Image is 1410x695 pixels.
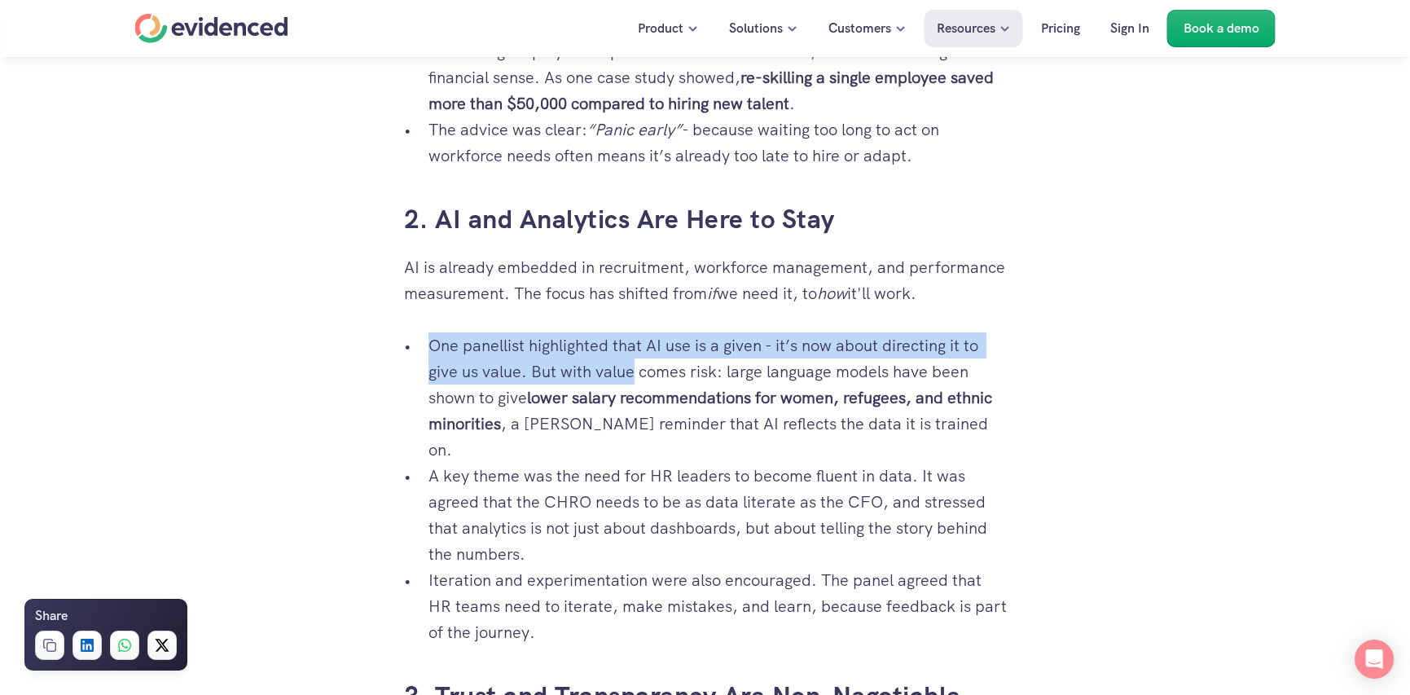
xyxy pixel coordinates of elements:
[1110,18,1149,39] p: Sign In
[1184,18,1259,39] p: Book a demo
[428,463,1007,567] p: A key theme was the need for HR leaders to become fluent in data. It was agreed that the CHRO nee...
[404,254,1007,306] p: AI is already embedded in recruitment, workforce management, and performance measurement. The foc...
[1029,10,1092,47] a: Pricing
[828,18,891,39] p: Customers
[1167,10,1276,47] a: Book a demo
[638,18,683,39] p: Product
[428,117,1007,169] p: The advice was clear: - because waiting too long to act on workforce needs often means it’s alrea...
[587,119,682,140] em: “Panic early”
[428,387,996,434] strong: lower salary recommendations for women, refugees, and ethnic minorities
[817,283,847,304] em: how
[428,332,1007,463] p: One panellist highlighted that AI use is a given - it’s now about directing it to give us value. ...
[707,283,717,304] em: if
[428,567,1007,645] p: Iteration and experimentation were also encouraged. The panel agreed that HR teams need to iterat...
[1041,18,1080,39] p: Pricing
[729,18,783,39] p: Solutions
[135,14,288,43] a: Home
[1355,640,1394,679] div: Open Intercom Messenger
[404,202,835,236] a: 2. AI and Analytics Are Here to Stay
[1098,10,1162,47] a: Sign In
[35,605,68,627] h6: Share
[937,18,995,39] p: Resources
